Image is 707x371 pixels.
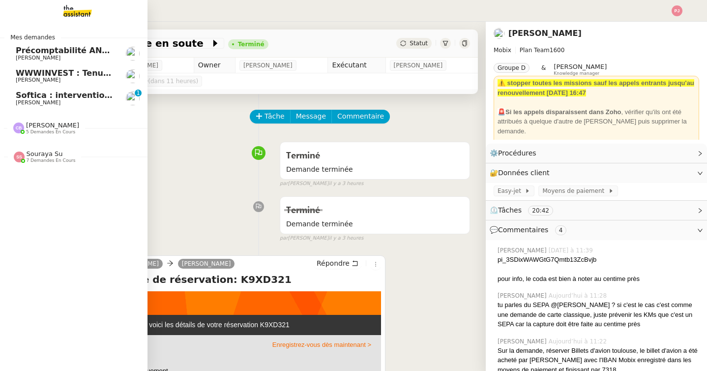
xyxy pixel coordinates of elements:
[542,186,608,196] span: Moyens de paiement
[52,315,381,335] td: Bonjour, [PERSON_NAME]; voici les détails de votre réservation K9XD321
[498,186,525,196] span: Easy-jet
[498,255,699,265] div: pi_3SDixWAWGtG7Qmtb13ZcBvjb
[490,206,561,214] span: ⏲️
[490,167,554,179] span: 🔐
[243,61,293,70] span: [PERSON_NAME]
[238,41,265,47] div: Terminé
[280,234,288,243] span: par
[498,337,549,346] span: [PERSON_NAME]
[554,63,607,76] app-user-label: Knowledge manager
[494,63,530,73] nz-tag: Groupe D
[498,79,694,96] strong: ⚠️ stopper toutes les missions sauf les appels entrants jusqu'au renouvellement [DATE] 16:47
[528,206,553,216] nz-tag: 20:42
[280,234,363,243] small: [PERSON_NAME]
[27,158,76,163] span: 7 demandes en cours
[394,61,443,70] span: [PERSON_NAME]
[16,55,60,61] span: [PERSON_NAME]
[16,46,277,55] span: Précomptabilité ANATHA + WWWINVEST - septembre 2025
[337,111,384,122] span: Commentaire
[296,111,326,122] span: Message
[250,110,291,124] button: Tâche
[317,258,350,268] span: Répondre
[520,47,550,54] span: Plan Team
[486,220,707,240] div: 💬Commentaires 4
[178,259,235,268] a: [PERSON_NAME]
[498,206,522,214] span: Tâches
[329,234,364,243] span: il y a 3 heures
[494,28,504,39] img: users%2FW4OQjB9BRtYK2an7yusO0WsYLsD3%2Favatar%2F28027066-518b-424c-8476-65f2e549ac29
[148,78,198,85] span: (dans 11 heures)
[498,149,536,157] span: Procédures
[549,337,609,346] span: Aujourd’hui à 11:22
[498,169,550,177] span: Données client
[290,110,332,124] button: Message
[194,58,235,73] td: Owner
[498,246,549,255] span: [PERSON_NAME]
[331,110,390,124] button: Commentaire
[549,291,609,300] span: Aujourd’hui à 11:28
[109,76,198,86] span: [DATE] 23:59
[486,144,707,163] div: ⚙️Procédures
[265,111,285,122] span: Tâche
[498,291,549,300] span: [PERSON_NAME]
[52,273,381,286] h4: easyJet référence de réservation: K9XD321
[549,246,595,255] span: [DATE] à 11:39
[313,258,362,269] button: Répondre
[286,152,320,160] span: Terminé
[498,226,548,234] span: Commentaires
[286,206,320,215] span: Terminé
[329,180,364,188] span: il y a 3 heures
[280,180,363,188] small: [PERSON_NAME]
[26,122,79,129] span: [PERSON_NAME]
[555,225,567,235] nz-tag: 4
[494,47,511,54] span: Mobix
[498,107,695,136] div: , vérifier qu'ils ont été attribués à quelque d'autre de [PERSON_NAME] puis supprimer la demande.
[554,71,599,76] span: Knowledge manager
[286,164,464,175] span: Demande terminée
[286,218,464,230] span: Demande terminée
[126,92,140,105] img: users%2F2TyHGbgGwwZcFhdWHiwf3arjzPD2%2Favatar%2F1545394186276.jpeg
[272,341,371,348] a: Enregistrez-vous dès maintenant >
[16,77,60,83] span: [PERSON_NAME]
[541,63,546,76] span: &
[410,40,428,47] span: Statut
[498,274,699,284] div: pour info, le coda est bien à noter au centime près
[498,300,699,329] div: tu parles du SEPA @[PERSON_NAME] ? si c'est le cas c'est comme une demande de carte classique, ju...
[672,5,682,16] img: svg
[126,69,140,83] img: users%2FSoHiyPZ6lTh48rkksBJmVXB4Fxh1%2Favatar%2F784cdfc3-6442-45b8-8ed3-42f1cc9271a4
[550,47,565,54] span: 1600
[4,32,61,42] span: Mes demandes
[486,163,707,183] div: 🔐Données client
[490,226,570,234] span: 💬
[27,150,63,157] span: Souraya Su
[498,108,505,116] span: 🚨
[26,129,75,135] span: 5 demandes en cours
[328,58,385,73] td: Exécutant
[16,68,322,78] span: WWWINVEST : Tenue comptable - Documents et justificatifs à fournir
[16,99,60,106] span: [PERSON_NAME]
[490,148,541,159] span: ⚙️
[13,123,24,133] img: svg
[16,91,175,100] span: Softica : intervention pose caissons
[136,90,140,98] p: 1
[554,63,607,70] span: [PERSON_NAME]
[508,29,582,38] a: [PERSON_NAME]
[505,108,621,116] strong: Si les appels disparaissent dans Zoho
[486,201,707,220] div: ⏲️Tâches 20:42
[280,180,288,188] span: par
[135,90,142,96] nz-badge-sup: 1
[14,152,25,162] img: svg
[126,47,140,61] img: users%2FSoHiyPZ6lTh48rkksBJmVXB4Fxh1%2Favatar%2F784cdfc3-6442-45b8-8ed3-42f1cc9271a4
